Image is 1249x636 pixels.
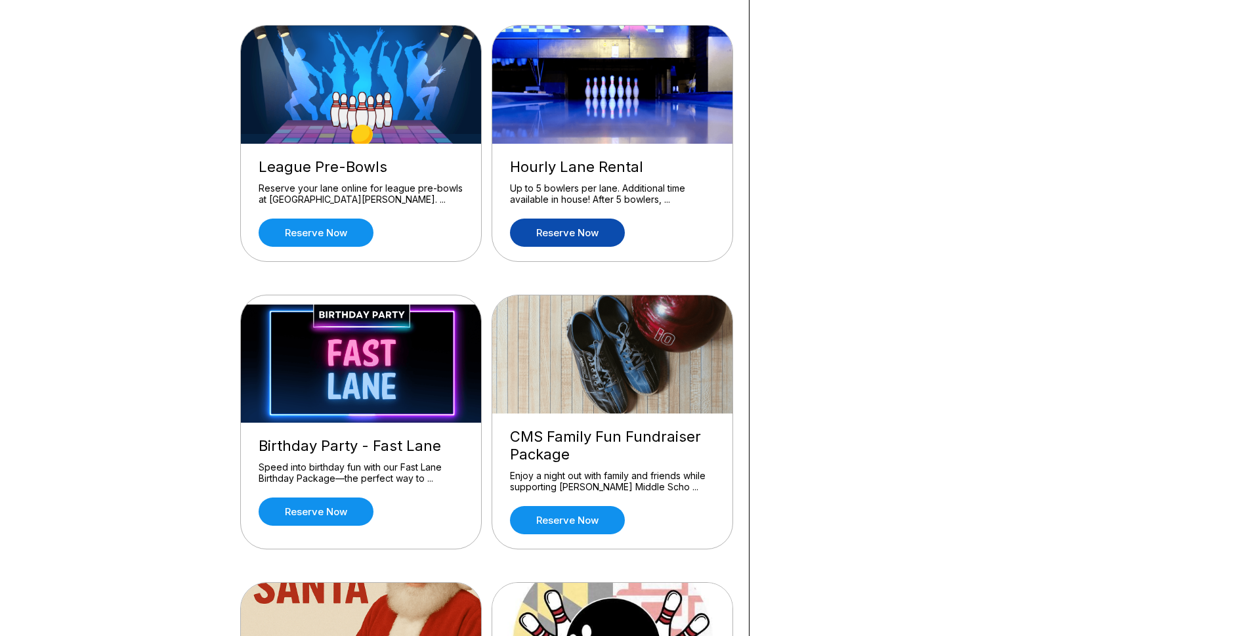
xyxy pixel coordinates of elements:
div: Reserve your lane online for league pre-bowls at [GEOGRAPHIC_DATA][PERSON_NAME]. ... [259,182,463,205]
div: Speed into birthday fun with our Fast Lane Birthday Package—the perfect way to ... [259,461,463,484]
img: League Pre-Bowls [241,26,482,144]
div: Hourly Lane Rental [510,158,715,176]
a: Reserve now [259,219,373,247]
img: Hourly Lane Rental [492,26,734,144]
div: Enjoy a night out with family and friends while supporting [PERSON_NAME] Middle Scho ... [510,470,715,493]
div: Up to 5 bowlers per lane. Additional time available in house! After 5 bowlers, ... [510,182,715,205]
img: CMS Family Fun Fundraiser Package [492,295,734,413]
a: Reserve now [510,219,625,247]
div: League Pre-Bowls [259,158,463,176]
a: Reserve now [510,506,625,534]
div: Birthday Party - Fast Lane [259,437,463,455]
img: Birthday Party - Fast Lane [241,305,482,423]
a: Reserve now [259,498,373,526]
div: CMS Family Fun Fundraiser Package [510,428,715,463]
